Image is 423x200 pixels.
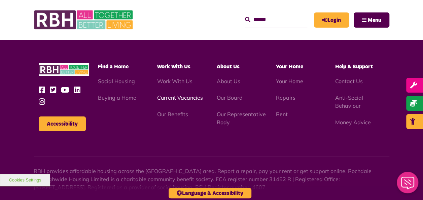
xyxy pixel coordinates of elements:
[98,78,135,85] a: Social Housing - open in a new tab
[157,94,203,101] a: Current Vacancies
[216,94,242,101] a: Our Board
[368,18,381,23] span: Menu
[169,188,251,198] button: Language & Accessibility
[335,64,373,69] span: Help & Support
[335,119,371,126] a: Money Advice
[216,78,240,85] a: About Us
[245,12,307,27] input: Search
[157,64,190,69] span: Work With Us
[354,12,389,28] button: Navigation
[157,78,192,85] a: Work With Us
[34,167,389,191] p: RBH provides affordable housing across the [GEOGRAPHIC_DATA] area. Report a repair, pay your rent...
[98,94,136,101] a: Buying a Home
[39,116,86,131] button: Accessibility
[276,94,295,101] a: Repairs
[314,12,349,28] a: MyRBH
[335,94,363,109] a: Anti-Social Behaviour
[39,63,89,76] img: RBH
[276,78,303,85] a: Your Home
[34,7,135,33] img: RBH
[216,111,266,126] a: Our Representative Body
[276,64,303,69] span: Your Home
[393,170,423,200] iframe: Netcall Web Assistant for live chat
[216,64,239,69] span: About Us
[157,111,188,118] a: Our Benefits
[98,64,129,69] span: Find a Home
[335,78,363,85] a: Contact Us
[276,111,288,118] a: Rent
